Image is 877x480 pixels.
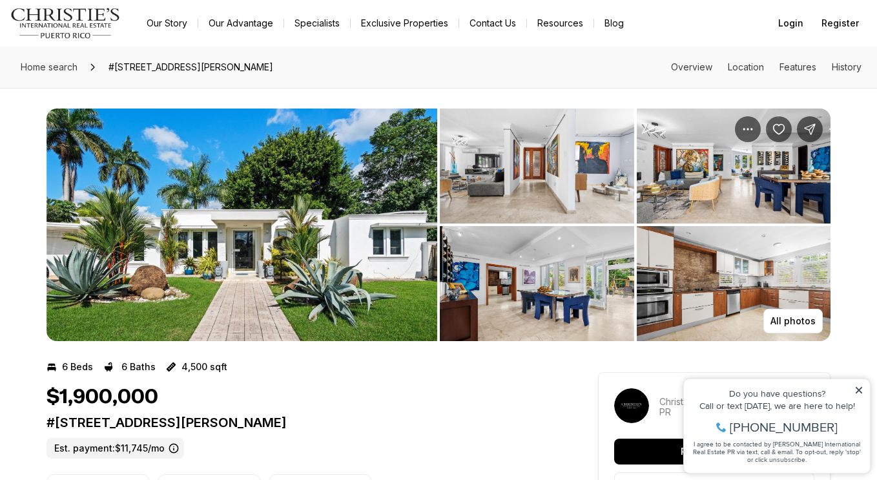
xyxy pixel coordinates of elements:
[637,109,831,224] button: View image gallery
[46,415,552,430] p: #[STREET_ADDRESS][PERSON_NAME]
[728,61,764,72] a: Skip to: Location
[14,29,187,38] div: Do you have questions?
[21,61,77,72] span: Home search
[821,18,859,28] span: Register
[198,14,284,32] a: Our Advantage
[814,10,867,36] button: Register
[671,62,862,72] nav: Page section menu
[659,397,814,417] p: Christie's International Real Estate PR
[14,41,187,50] div: Call or text [DATE], we are here to help!
[797,116,823,142] button: Share Property: #91 CALLE LIMONCILLO
[671,61,712,72] a: Skip to: Overview
[181,362,227,372] p: 4,500 sqft
[527,14,593,32] a: Resources
[637,226,831,341] button: View image gallery
[614,439,814,464] button: Request a tour
[46,109,831,341] div: Listing Photos
[459,14,526,32] button: Contact Us
[440,109,831,341] li: 2 of 9
[121,362,156,372] p: 6 Baths
[440,109,634,224] button: View image gallery
[136,14,198,32] a: Our Story
[10,8,121,39] img: logo
[46,385,158,410] h1: $1,900,000
[46,438,184,459] label: Est. payment: $11,745/mo
[770,10,811,36] button: Login
[778,18,803,28] span: Login
[832,61,862,72] a: Skip to: History
[763,309,823,333] button: All photos
[284,14,350,32] a: Specialists
[103,357,156,377] button: 6 Baths
[766,116,792,142] button: Save Property: #91 CALLE LIMONCILLO
[735,116,761,142] button: Property options
[351,14,459,32] a: Exclusive Properties
[16,79,184,104] span: I agree to be contacted by [PERSON_NAME] International Real Estate PR via text, call & email. To ...
[46,109,437,341] li: 1 of 9
[770,316,816,326] p: All photos
[46,109,437,341] button: View image gallery
[594,14,634,32] a: Blog
[53,61,161,74] span: [PHONE_NUMBER]
[15,57,83,78] a: Home search
[62,362,93,372] p: 6 Beds
[103,57,278,78] span: #[STREET_ADDRESS][PERSON_NAME]
[440,226,634,341] button: View image gallery
[779,61,816,72] a: Skip to: Features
